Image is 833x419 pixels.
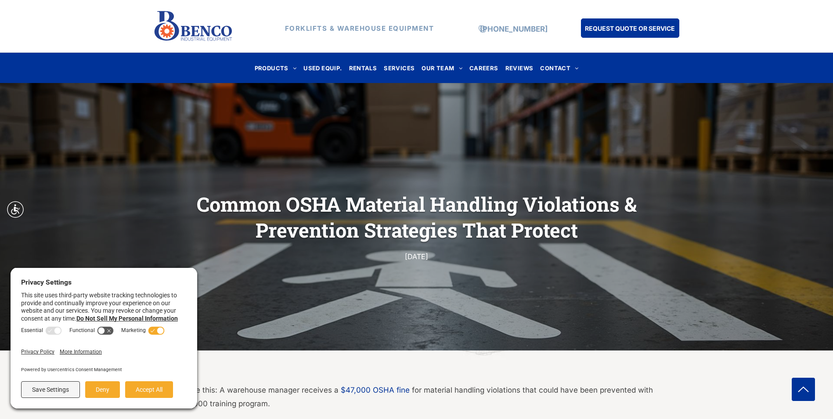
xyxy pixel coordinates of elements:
h1: Common OSHA Material Handling Violations & Prevention Strategies That Protect [175,190,658,244]
span: for material handling violations that could have been prevented with a $2,000 training program. [175,386,653,408]
a: RENTALS [346,62,381,74]
a: CAREERS [466,62,502,74]
strong: FORKLIFTS & WAREHOUSE EQUIPMENT [285,24,434,33]
span: REQUEST QUOTE OR SERVICE [585,20,675,36]
a: REQUEST QUOTE OR SERVICE [581,18,679,38]
div: [DATE] [253,250,580,263]
a: $47,000 OSHA fine [341,386,410,394]
span: Picture this: A warehouse manager receives a [175,386,339,394]
a: SERVICES [380,62,418,74]
a: REVIEWS [502,62,537,74]
a: OUR TEAM [418,62,466,74]
a: [PHONE_NUMBER] [480,25,548,33]
a: CONTACT [537,62,582,74]
a: PRODUCTS [251,62,300,74]
a: USED EQUIP. [300,62,345,74]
